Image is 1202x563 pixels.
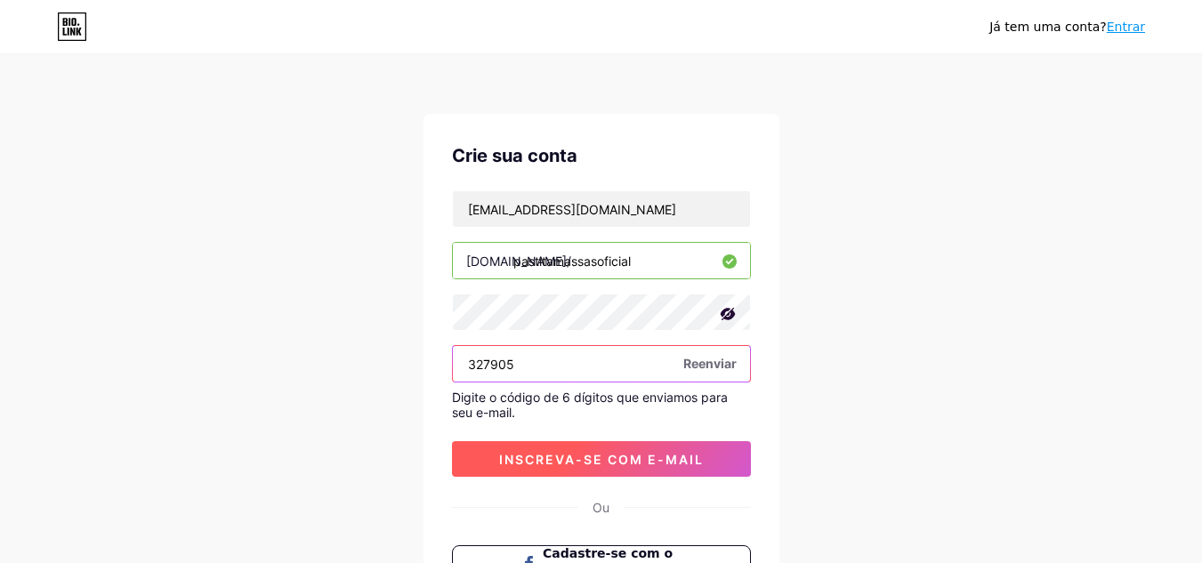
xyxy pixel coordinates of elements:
input: nome de usuário [453,243,750,278]
font: [DOMAIN_NAME]/ [466,253,571,269]
button: inscreva-se com e-mail [452,441,751,477]
font: Já tem uma conta? [989,20,1107,34]
input: Colar código de login [453,346,750,382]
a: Entrar [1107,20,1145,34]
input: E-mail [453,191,750,227]
font: Reenviar [683,356,737,371]
font: Crie sua conta [452,145,577,166]
font: inscreva-se com e-mail [499,452,704,467]
font: Ou [593,500,609,515]
font: Digite o código de 6 dígitos que enviamos para seu e-mail. [452,390,728,420]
